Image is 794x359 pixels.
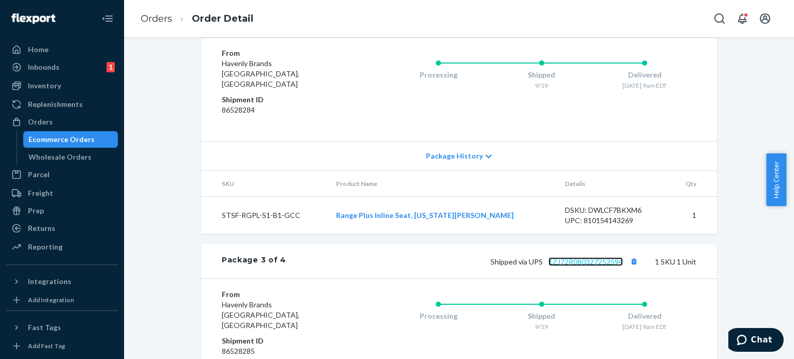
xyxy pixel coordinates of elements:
td: 1 [670,197,717,235]
a: Returns [6,220,118,237]
button: Close Navigation [97,8,118,29]
button: Help Center [766,153,786,206]
div: Orders [28,117,53,127]
a: Orders [141,13,172,24]
button: Open account menu [755,8,775,29]
a: Reporting [6,239,118,255]
div: Fast Tags [28,322,61,333]
a: Home [6,41,118,58]
div: Inventory [28,81,61,91]
div: Prep [28,206,44,216]
div: UPC: 810154143269 [565,215,662,226]
span: Havenly Brands [GEOGRAPHIC_DATA], [GEOGRAPHIC_DATA] [222,59,299,88]
div: [DATE] 9am EDT [593,81,696,90]
th: Product Name [328,171,557,197]
td: STSF-RGPL-S1-B1-GCC [201,197,328,235]
a: Order Detail [192,13,253,24]
button: Copy tracking number [627,255,640,268]
div: 9/19 [490,81,593,90]
div: [DATE] 9am EDT [593,322,696,331]
div: 1 [106,62,115,72]
dd: 86528285 [222,346,345,356]
div: Reporting [28,242,63,252]
a: Add Integration [6,294,118,306]
img: Flexport logo [11,13,55,24]
div: Wholesale Orders [28,152,91,162]
div: Inbounds [28,62,59,72]
div: Processing [387,70,490,80]
iframe: Opens a widget where you can chat to one of our agents [728,328,784,354]
a: Orders [6,114,118,130]
a: Prep [6,202,118,219]
a: Add Fast Tag [6,340,118,352]
a: Freight [6,185,118,201]
th: Details [557,171,670,197]
dt: Shipment ID [222,95,345,105]
a: 1ZJ72R080327252594 [548,257,623,266]
th: Qty [670,171,717,197]
dt: Shipment ID [222,336,345,346]
div: Processing [387,311,490,321]
span: Havenly Brands [GEOGRAPHIC_DATA], [GEOGRAPHIC_DATA] [222,300,299,330]
div: Shipped [490,70,593,80]
div: 9/19 [490,322,593,331]
dd: 86528284 [222,105,345,115]
dt: From [222,289,345,300]
button: Fast Tags [6,319,118,336]
ol: breadcrumbs [132,4,262,34]
div: Delivered [593,70,696,80]
div: Add Fast Tag [28,341,65,350]
div: Returns [28,223,55,233]
div: Add Integration [28,295,74,304]
button: Integrations [6,273,118,290]
th: SKU [201,171,328,197]
a: Inventory [6,77,118,94]
a: Replenishments [6,96,118,113]
dt: From [222,48,345,58]
a: Wholesale Orders [23,149,118,165]
div: Replenishments [28,99,83,110]
a: Parcel [6,166,118,183]
div: Freight [28,188,53,198]
a: Inbounds1 [6,59,118,75]
div: Shipped [490,311,593,321]
span: Package History [426,151,483,161]
div: DSKU: DWLCF7BKXM6 [565,205,662,215]
a: Range Plus Inline Seat, [US_STATE][PERSON_NAME] [336,211,514,220]
div: Parcel [28,169,50,180]
div: Integrations [28,276,71,287]
span: Shipped via UPS [491,257,640,266]
button: Open notifications [732,8,753,29]
div: Delivered [593,311,696,321]
div: Package 3 of 4 [222,255,286,268]
div: Ecommerce Orders [28,134,95,145]
div: Home [28,44,49,55]
button: Open Search Box [709,8,730,29]
a: Ecommerce Orders [23,131,118,148]
div: 1 SKU 1 Unit [286,255,696,268]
